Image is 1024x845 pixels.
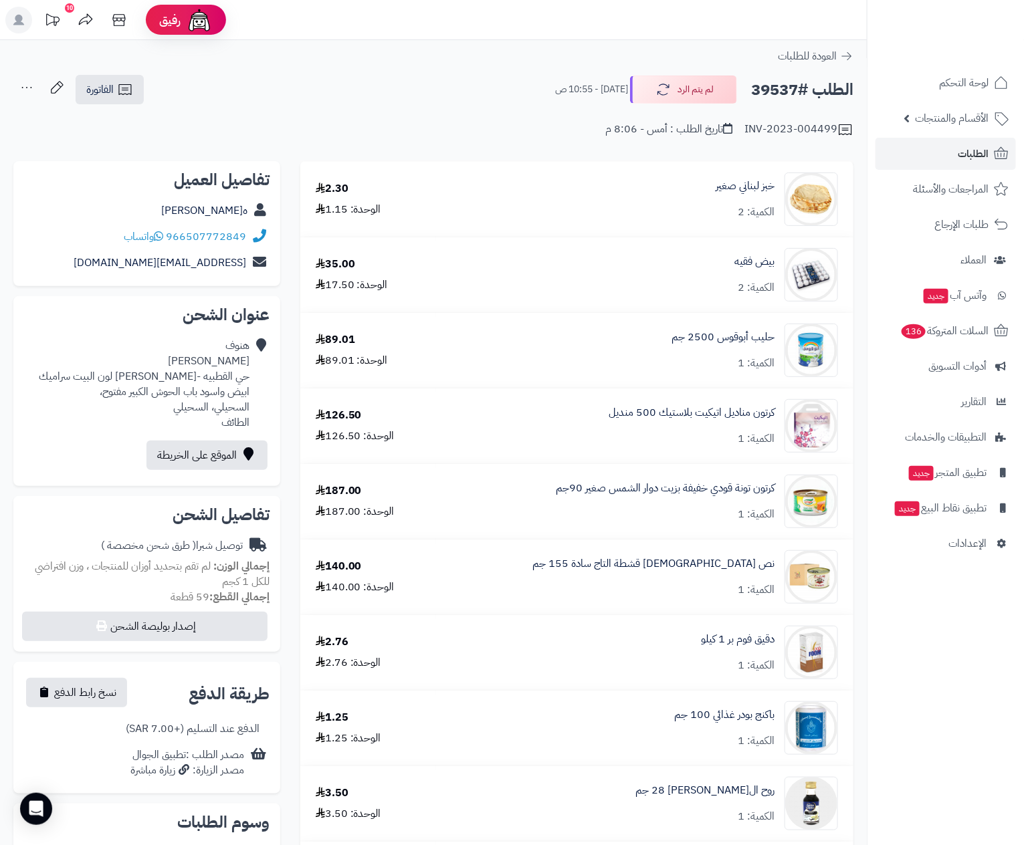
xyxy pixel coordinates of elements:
span: العودة للطلبات [778,48,837,64]
div: الوحدة: 17.50 [316,277,388,293]
a: [EMAIL_ADDRESS][DOMAIN_NAME] [74,255,246,271]
strong: إجمالي القطع: [209,589,270,605]
span: التطبيقات والخدمات [905,428,987,447]
div: 35.00 [316,257,355,272]
h2: طريقة الدفع [189,686,270,702]
a: تحديثات المنصة [35,7,69,37]
span: رفيق [159,12,181,28]
a: وآتس آبجديد [876,279,1016,312]
a: المراجعات والأسئلة [876,173,1016,205]
span: تطبيق المتجر [908,463,987,482]
div: 140.00 [316,559,362,574]
a: أدوات التسويق [876,350,1016,382]
a: خبز لبناني صغير [716,178,775,194]
img: 1673434828-%D8%AA%D9%86%D8%B2%D9%8A%D9%84%20(20)-90x90.jpg [785,475,837,528]
a: باكنج بودر غذائي 100 جم [674,707,775,723]
span: طلبات الإرجاع [934,215,989,234]
div: الوحدة: 2.76 [316,655,381,671]
span: التقارير [961,392,987,411]
div: الوحدة: 3.50 [316,806,381,822]
a: 966507772849 [166,229,246,245]
a: دقيق فوم بر 1 كيلو [701,632,775,647]
a: كرتون مناديل اتيكيت بلاستيك 500 منديل [609,405,775,420]
button: إصدار بوليصة الشحن [22,612,268,641]
span: جديد [924,289,948,304]
div: 187.00 [316,483,362,499]
div: الوحدة: 1.25 [316,731,381,746]
div: تاريخ الطلب : أمس - 8:06 م [605,122,732,137]
img: 43164616dcdccd0c221b3d6fb4199775c408-90x90.jpg [785,324,837,377]
button: لم يتم الرد [630,76,737,104]
span: أدوات التسويق [928,357,987,376]
div: 126.50 [316,408,362,423]
div: الوحدة: 187.00 [316,504,395,519]
div: الوحدة: 1.15 [316,202,381,217]
a: الإعدادات [876,527,1016,560]
a: الطلبات [876,138,1016,170]
a: الموقع على الخريطة [146,441,268,470]
span: لوحة التحكم [939,74,989,92]
a: بيض فقيه [734,254,775,269]
div: 89.01 [316,332,355,348]
span: المراجعات والأسئلة [913,180,989,199]
a: حليب أبوقوس 2500 جم [672,330,775,345]
div: الوحدة: 89.01 [316,353,388,368]
a: تطبيق نقاط البيعجديد [876,492,1016,524]
span: لم تقم بتحديد أوزان للمنتجات ، وزن افتراضي للكل 1 كجم [35,558,270,590]
img: 1676355912-WoqQqhofFscBTrgAfwwAJ9aDwy28BODN2CJvr4g4-90x90.jpg [785,550,837,604]
a: السلات المتروكة136 [876,315,1016,347]
div: الوحدة: 140.00 [316,580,395,595]
small: 59 قطعة [171,589,270,605]
span: نسخ رابط الدفع [54,685,116,701]
a: الفاتورة [76,75,144,104]
div: INV-2023-004499 [744,122,853,138]
a: التطبيقات والخدمات [876,421,1016,453]
h2: تفاصيل الشحن [24,507,270,523]
img: ai-face.png [186,7,213,33]
a: ه[PERSON_NAME] [161,203,247,219]
div: هنوف [PERSON_NAME] حي القطبيه -[PERSON_NAME] لون البيت سراميك ابيض واسود باب الحوش الكبير مفتوح، ... [24,338,249,430]
div: الكمية: 1 [738,733,775,749]
a: التقارير [876,386,1016,418]
div: الكمية: 1 [738,658,775,673]
a: تطبيق المتجرجديد [876,457,1016,489]
img: 1665054463-138100_1-20200913-142552-90x90.png [785,777,837,830]
img: 1673365291-1665057478-%D8%A7%D8%AA%D9%8A%D9%83%D9%8A%D8%AA10%20500x-550x550-90x90.png [785,399,837,453]
div: الكمية: 2 [738,205,775,220]
span: جديد [895,501,920,516]
span: ( طرق شحن مخصصة ) [101,537,196,554]
div: توصيل شبرا [101,538,243,554]
div: Open Intercom Messenger [20,793,52,825]
a: نص [DEMOGRAPHIC_DATA] قشطة التاج سادة 155 جم [532,556,775,572]
img: 1665822513-eDMl9ERPDmddTC91NFQphgHaHa-90x90.jpg [785,172,837,226]
div: مصدر الزيارة: زيارة مباشرة [130,763,244,778]
div: 2.30 [316,181,348,197]
span: وآتس آب [922,286,987,305]
h2: الطلب #39537 [751,76,853,104]
a: روح ال[PERSON_NAME] 28 جم [635,783,775,798]
div: الكمية: 2 [738,280,775,295]
span: العملاء [960,251,987,269]
h2: تفاصيل العميل [24,172,270,188]
h2: عنوان الشحن [24,307,270,323]
div: الكمية: 1 [738,431,775,447]
a: كرتون تونة قودي خفيفة بزيت دوار الشمس صغير 90جم [556,481,775,496]
div: الكمية: 1 [738,507,775,522]
img: logo-2.png [933,15,1011,43]
div: 3.50 [316,786,348,801]
img: 1750784405-WhatsApp%20Image%202025-06-24%20at%207.58.59%20PM-90x90.jpeg [785,248,837,301]
span: السلات المتروكة [900,322,989,340]
small: [DATE] - 10:55 ص [555,83,628,96]
a: العملاء [876,244,1016,276]
div: 2.76 [316,634,348,650]
a: العودة للطلبات [778,48,853,64]
strong: إجمالي الوزن: [213,558,270,574]
div: الوحدة: 126.50 [316,429,395,444]
a: واتساب [124,229,163,245]
a: طلبات الإرجاع [876,209,1016,241]
span: الأقسام والمنتجات [915,109,989,128]
div: الكمية: 1 [738,809,775,824]
div: الكمية: 1 [738,356,775,371]
div: مصدر الطلب :تطبيق الجوال [130,747,244,778]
